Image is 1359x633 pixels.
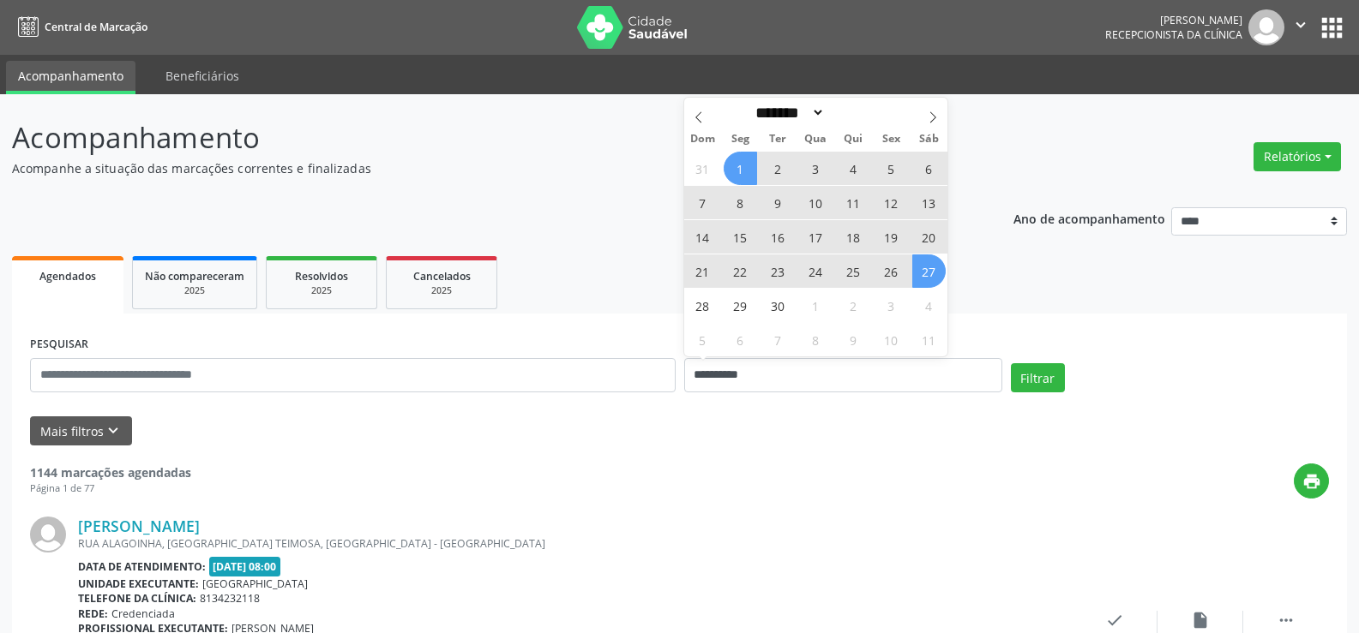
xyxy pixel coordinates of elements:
[799,186,833,219] span: Setembro 10, 2025
[761,323,795,356] span: Outubro 7, 2025
[1277,611,1296,630] i: 
[30,331,88,358] label: PESQUISAR
[724,254,757,288] span: Setembro 22, 2025
[875,323,908,356] span: Outubro 10, 2025
[1284,9,1317,45] button: 
[837,152,870,185] span: Setembro 4, 2025
[912,186,946,219] span: Setembro 13, 2025
[825,104,881,122] input: Year
[750,104,826,122] select: Month
[686,323,719,356] span: Outubro 5, 2025
[78,517,200,535] a: [PERSON_NAME]
[837,323,870,356] span: Outubro 9, 2025
[724,323,757,356] span: Outubro 6, 2025
[684,134,722,145] span: Dom
[686,254,719,288] span: Setembro 21, 2025
[30,416,132,446] button: Mais filtroskeyboard_arrow_down
[39,269,96,284] span: Agendados
[145,269,244,284] span: Não compareceram
[875,152,908,185] span: Setembro 5, 2025
[799,254,833,288] span: Setembro 24, 2025
[1105,27,1242,42] span: Recepcionista da clínica
[1011,363,1065,392] button: Filtrar
[295,269,348,284] span: Resolvidos
[875,289,908,322] span: Outubro 3, 2025
[837,289,870,322] span: Outubro 2, 2025
[912,152,946,185] span: Setembro 6, 2025
[202,576,308,591] span: [GEOGRAPHIC_DATA]
[912,254,946,288] span: Setembro 27, 2025
[145,284,244,297] div: 2025
[910,134,947,145] span: Sáb
[1248,9,1284,45] img: img
[912,289,946,322] span: Outubro 4, 2025
[799,152,833,185] span: Setembro 3, 2025
[875,186,908,219] span: Setembro 12, 2025
[686,186,719,219] span: Setembro 7, 2025
[761,152,795,185] span: Setembro 2, 2025
[686,220,719,254] span: Setembro 14, 2025
[761,289,795,322] span: Setembro 30, 2025
[6,61,135,94] a: Acompanhamento
[153,61,251,91] a: Beneficiários
[1291,15,1310,34] i: 
[279,284,364,297] div: 2025
[759,134,797,145] span: Ter
[209,557,281,576] span: [DATE] 08:00
[837,186,870,219] span: Setembro 11, 2025
[761,186,795,219] span: Setembro 9, 2025
[797,134,834,145] span: Qua
[30,464,191,481] strong: 1144 marcações agendadas
[872,134,910,145] span: Sex
[1013,207,1165,229] p: Ano de acompanhamento
[413,269,471,284] span: Cancelados
[30,481,191,496] div: Página 1 de 77
[834,134,872,145] span: Qui
[875,254,908,288] span: Setembro 26, 2025
[45,20,147,34] span: Central de Marcação
[78,559,206,574] b: Data de atendimento:
[912,220,946,254] span: Setembro 20, 2025
[1317,13,1347,43] button: apps
[78,576,199,591] b: Unidade executante:
[724,289,757,322] span: Setembro 29, 2025
[1105,13,1242,27] div: [PERSON_NAME]
[1302,472,1321,491] i: print
[761,220,795,254] span: Setembro 16, 2025
[1294,463,1329,499] button: print
[104,421,123,440] i: keyboard_arrow_down
[1254,142,1341,171] button: Relatórios
[12,159,947,177] p: Acompanhe a situação das marcações correntes e finalizadas
[799,323,833,356] span: Outubro 8, 2025
[799,220,833,254] span: Setembro 17, 2025
[837,254,870,288] span: Setembro 25, 2025
[1105,611,1124,630] i: check
[30,517,66,552] img: img
[686,152,719,185] span: Agosto 31, 2025
[761,254,795,288] span: Setembro 23, 2025
[837,220,870,254] span: Setembro 18, 2025
[111,606,175,621] span: Credenciada
[78,536,1072,551] div: RUA ALAGOINHA, [GEOGRAPHIC_DATA] TEIMOSA, [GEOGRAPHIC_DATA] - [GEOGRAPHIC_DATA]
[724,220,757,254] span: Setembro 15, 2025
[12,116,947,159] p: Acompanhamento
[12,13,147,41] a: Central de Marcação
[399,284,484,297] div: 2025
[78,606,108,621] b: Rede:
[686,289,719,322] span: Setembro 28, 2025
[912,323,946,356] span: Outubro 11, 2025
[724,186,757,219] span: Setembro 8, 2025
[799,289,833,322] span: Outubro 1, 2025
[875,220,908,254] span: Setembro 19, 2025
[78,591,196,606] b: Telefone da clínica:
[724,152,757,185] span: Setembro 1, 2025
[200,591,260,606] span: 8134232118
[721,134,759,145] span: Seg
[1191,611,1210,630] i: insert_drive_file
